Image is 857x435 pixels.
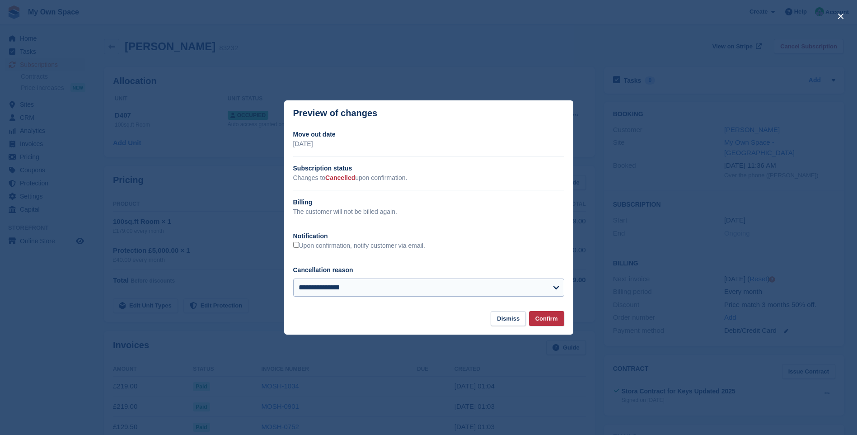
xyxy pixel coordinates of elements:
p: Preview of changes [293,108,378,118]
span: Cancelled [325,174,355,181]
p: [DATE] [293,139,564,149]
input: Upon confirmation, notify customer via email. [293,242,299,248]
button: close [834,9,848,24]
label: Upon confirmation, notify customer via email. [293,242,425,250]
button: Confirm [529,311,564,326]
p: Changes to upon confirmation. [293,173,564,183]
h2: Notification [293,232,564,241]
label: Cancellation reason [293,266,353,274]
h2: Move out date [293,130,564,139]
p: The customer will not be billed again. [293,207,564,217]
h2: Billing [293,198,564,207]
button: Dismiss [491,311,526,326]
h2: Subscription status [293,164,564,173]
